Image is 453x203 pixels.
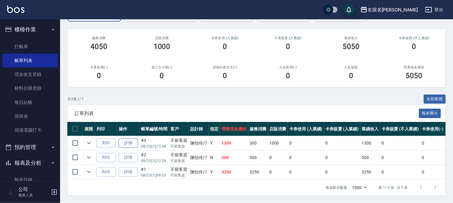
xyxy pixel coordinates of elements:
[326,185,347,190] p: 每頁顯示數量
[2,67,58,81] a: 現金收支登錄
[343,4,355,16] button: save
[201,36,249,40] h2: 卡券使用 (入業績)
[139,122,169,136] th: 帳單編號/時間
[390,65,439,69] h2: 營業現金應收
[380,151,420,165] td: 0
[209,122,220,136] th: 指定
[360,122,380,136] th: 業績收入
[138,65,186,69] h2: 第三方卡券(-)
[2,22,58,37] button: 櫃檯作業
[380,165,420,179] td: 0
[84,167,93,176] button: expand row
[2,95,58,109] a: 每日結帳
[67,96,84,102] p: 共 3 筆, 1 / 1
[7,5,24,13] img: Logo
[288,122,324,136] th: 卡券使用 (入業績)
[189,165,209,179] td: 陳怡伶 /7
[268,122,288,136] th: 店販消費
[327,36,375,40] h2: 業績收入
[139,136,169,150] td: #3
[424,95,446,104] button: 全部展開
[248,151,268,165] td: 500
[288,165,324,179] td: 0
[2,139,58,155] button: 預約管理
[360,136,380,150] td: 1300
[2,54,58,67] a: 帳單列表
[2,123,58,137] a: 現場電腦打卡
[171,152,188,158] div: 不留客資
[119,167,138,177] a: 詳情
[96,167,116,177] button: 列印
[139,165,169,179] td: #1
[288,136,324,150] td: 0
[286,72,290,80] h3: 0
[138,36,186,40] h2: 店販消費
[209,136,220,150] td: Y
[83,122,95,136] th: 展開
[171,144,188,149] p: 不留客資
[223,42,227,51] h3: 0
[2,81,58,95] a: 材料自購登錄
[171,137,188,144] div: 不留客資
[343,42,360,51] h3: 5050
[419,110,441,116] a: 報表匯出
[2,40,58,54] a: 打帳單
[423,4,446,15] button: 登出
[189,136,209,150] td: 陳怡伶 /7
[412,42,416,51] h3: 0
[268,165,288,179] td: 0
[220,122,248,136] th: 營業現金應收
[380,136,420,150] td: 0
[324,122,360,136] th: 卡券販賣 (入業績)
[264,65,312,69] h2: 入金使用(-)
[75,65,123,69] h2: 卡券使用(-)
[84,153,93,162] button: expand row
[349,72,353,80] h3: 0
[160,72,164,80] h3: 0
[360,151,380,165] td: 500
[171,173,188,178] p: 不留客資
[248,122,268,136] th: 服務消費
[324,136,360,150] td: 0
[5,186,17,198] img: Person
[421,136,445,150] td: 0
[18,186,49,192] h5: 公司
[419,109,441,118] button: 報表匯出
[75,111,419,117] span: 訂單列表
[90,42,107,51] h3: 4050
[2,155,58,171] button: 報表及分析
[117,122,139,136] th: 操作
[96,153,116,162] button: 列印
[327,65,375,69] h2: 入金儲值
[75,36,123,40] h3: 服務消費
[96,139,116,148] button: 列印
[119,153,138,162] a: 詳情
[223,72,227,80] h3: 0
[421,122,445,136] th: 卡券使用(-)
[350,180,369,196] div: 1000
[97,72,101,80] h3: 0
[248,136,268,150] td: 300
[358,4,420,16] button: 名留名[PERSON_NAME]
[248,165,268,179] td: 3250
[268,151,288,165] td: 0
[171,166,188,173] div: 不留客資
[95,122,117,136] th: 列印
[264,36,312,40] h2: 卡券販賣 (入業績)
[421,165,445,179] td: 0
[2,173,58,187] a: 報表目錄
[324,151,360,165] td: 0
[379,185,408,190] p: 第 1–3 筆 共 3 筆
[360,165,380,179] td: 3250
[2,109,58,123] a: 排班表
[171,158,188,164] p: 不留客資
[209,151,220,165] td: N
[189,122,209,136] th: 設計師
[220,151,248,165] td: 500
[220,165,248,179] td: 3250
[268,136,288,150] td: 1000
[421,151,445,165] td: 0
[154,42,170,51] h3: 1000
[288,151,324,165] td: 0
[209,165,220,179] td: Y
